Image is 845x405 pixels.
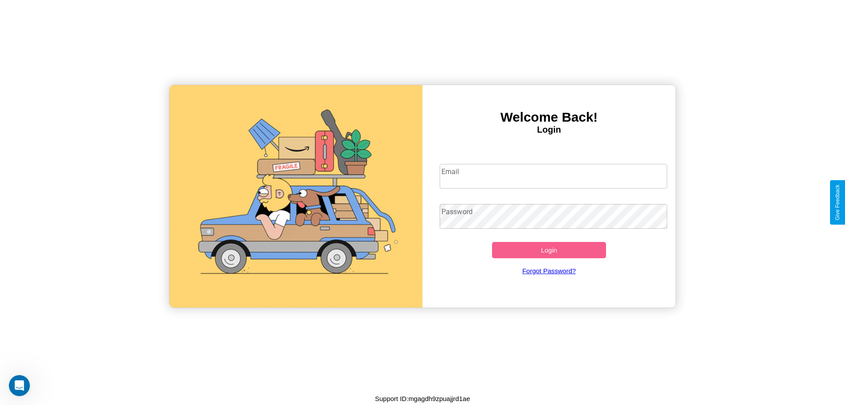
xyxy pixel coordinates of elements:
[435,258,663,283] a: Forgot Password?
[375,393,470,405] p: Support ID: mgagdh9zpuajjrd1ae
[492,242,606,258] button: Login
[422,125,676,135] h4: Login
[9,375,30,396] iframe: Intercom live chat
[834,185,841,220] div: Give Feedback
[422,110,676,125] h3: Welcome Back!
[169,85,422,308] img: gif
